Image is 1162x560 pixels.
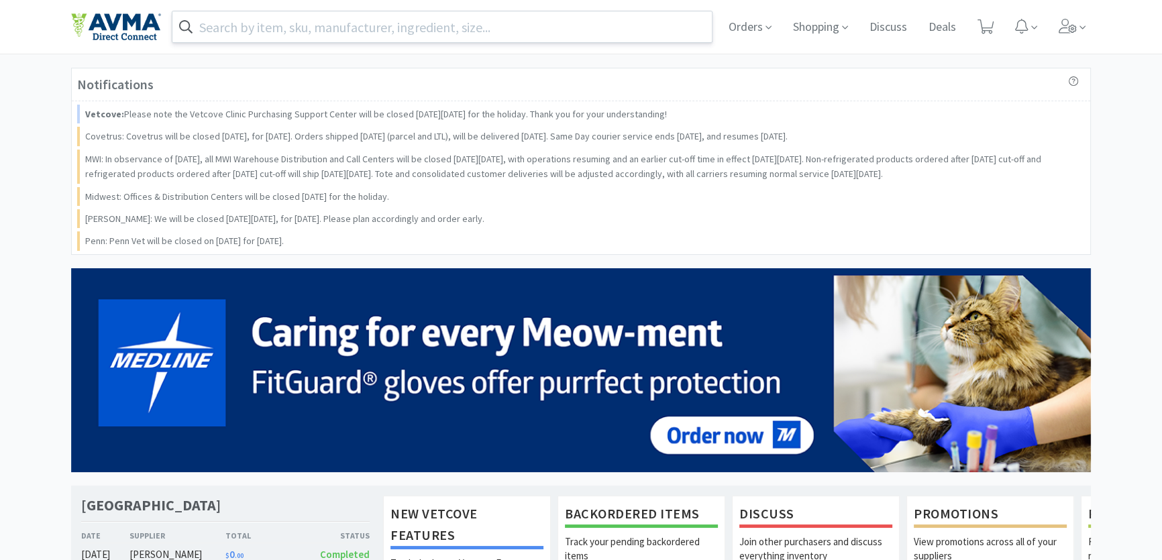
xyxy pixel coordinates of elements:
[129,529,225,542] div: Supplier
[71,13,161,41] img: e4e33dab9f054f5782a47901c742baa9_102.png
[172,11,712,42] input: Search by item, sku, manufacturer, ingredient, size...
[85,189,389,204] p: Midwest: Offices & Distribution Centers will be closed [DATE] for the holiday.
[923,21,961,34] a: Deals
[864,21,912,34] a: Discuss
[235,551,244,560] span: . 00
[85,152,1079,182] p: MWI: In observance of [DATE], all MWI Warehouse Distribution and Call Centers will be closed [DAT...
[85,108,124,120] strong: Vetcove:
[85,233,284,248] p: Penn: Penn Vet will be closed on [DATE] for [DATE].
[390,503,543,549] h1: New Vetcove Features
[71,268,1091,472] img: 5b85490d2c9a43ef9873369d65f5cc4c_481.png
[81,496,221,515] h1: [GEOGRAPHIC_DATA]
[914,503,1067,528] h1: Promotions
[81,529,129,542] div: Date
[85,107,667,121] p: Please note the Vetcove Clinic Purchasing Support Center will be closed [DATE][DATE] for the holi...
[225,551,229,560] span: $
[85,129,788,144] p: Covetrus: Covetrus will be closed [DATE], for [DATE]. Orders shipped [DATE] (parcel and LTL), wil...
[77,74,154,95] h3: Notifications
[739,503,892,528] h1: Discuss
[297,529,370,542] div: Status
[225,529,298,542] div: Total
[85,211,484,226] p: [PERSON_NAME]: We will be closed [DATE][DATE], for [DATE]. Please plan accordingly and order early.
[565,503,718,528] h1: Backordered Items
